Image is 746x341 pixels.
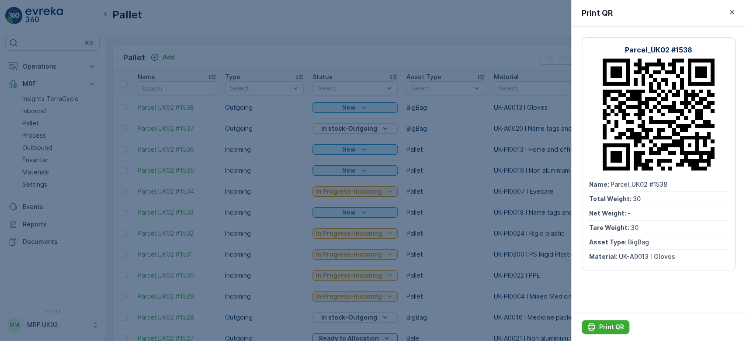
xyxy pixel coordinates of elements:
[589,224,631,231] span: Tare Weight :
[625,45,692,55] p: Parcel_UK02 #1538
[619,253,675,260] span: UK-A0013 I Gloves
[46,172,49,180] span: -
[7,216,37,223] span: Material :
[7,158,51,165] span: Total Weight :
[37,216,94,223] span: UK-A0013 I Gloves
[599,323,624,331] p: Print QR
[633,195,641,202] span: 30
[51,158,59,165] span: 30
[7,143,29,151] span: Name :
[589,181,611,188] span: Name :
[49,187,57,194] span: 30
[46,201,67,209] span: BigBag
[7,187,49,194] span: Tare Weight :
[29,143,86,151] span: Parcel_UK02 #1538
[582,7,613,19] p: Print QR
[339,7,406,18] p: Parcel_UK02 #1538
[589,253,619,260] span: Material :
[589,195,633,202] span: Total Weight :
[628,238,649,246] span: BigBag
[628,209,631,217] span: -
[589,238,628,246] span: Asset Type :
[7,201,46,209] span: Asset Type :
[611,181,667,188] span: Parcel_UK02 #1538
[7,172,46,180] span: Net Weight :
[582,320,629,334] button: Print QR
[589,209,628,217] span: Net Weight :
[631,224,638,231] span: 30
